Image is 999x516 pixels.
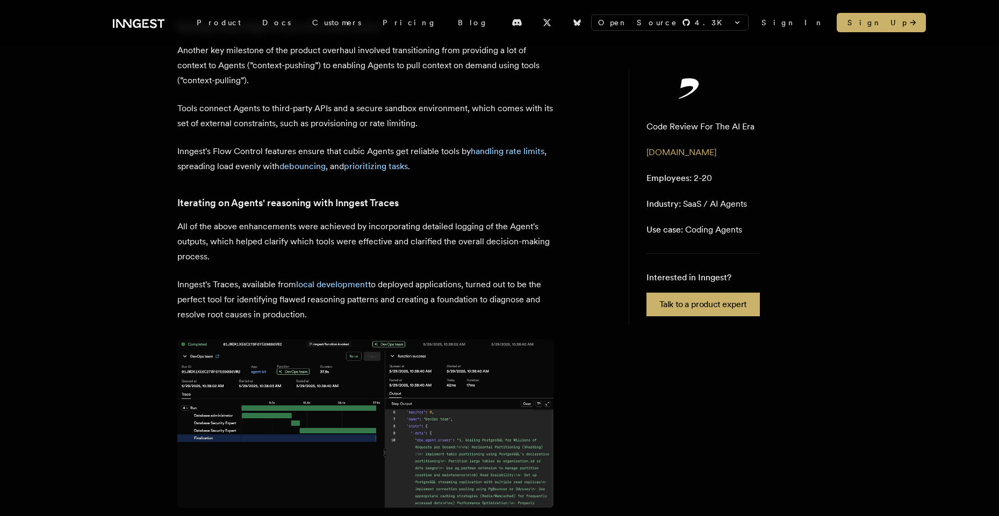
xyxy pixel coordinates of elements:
a: [DOMAIN_NAME] [646,147,716,157]
a: Customers [301,13,372,32]
span: Use case: [646,224,683,235]
a: debouncing [279,161,326,171]
a: prioritizing tasks [344,161,408,171]
p: Inngest's Traces, available from to deployed applications, turned out to be the perfect tool for ... [177,277,554,322]
a: local development [296,279,368,289]
p: 2-20 [646,172,712,185]
span: 4.3 K [695,17,729,28]
a: handling rate limits [471,146,544,156]
p: Interested in Inngest? [646,271,760,284]
p: All of the above enhancements were achieved by incorporating detailed logging of the Agent's outp... [177,219,554,264]
p: Coding Agents [646,223,742,236]
a: Talk to a product expert [646,293,760,316]
span: Open Source [598,17,678,28]
p: SaaS / AI Agents [646,198,747,210]
a: Pricing [372,13,447,32]
a: X [535,14,559,31]
span: Employees: [646,173,692,183]
a: Iterating on Agents' reasoning with Inngest Traces [177,195,399,210]
img: cubic's logo [646,77,732,99]
a: Docs [251,13,301,32]
a: Bluesky [565,14,589,31]
span: Industry: [646,199,681,209]
p: Tools connect Agents to third-party APIs and a secure sandbox environment, which comes with its s... [177,101,554,131]
p: Another key milestone of the product overhaul involved transitioning from providing a lot of cont... [177,43,554,88]
img: image.png [177,339,554,508]
a: Sign In [761,17,824,28]
p: Inngest's Flow Control features ensure that cubic Agents get reliable tools by , spreading load e... [177,144,554,174]
a: Discord [505,14,529,31]
p: Code Review For The AI Era [646,120,754,133]
a: Sign Up [837,13,926,32]
div: Product [186,13,251,32]
a: Blog [447,13,499,32]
